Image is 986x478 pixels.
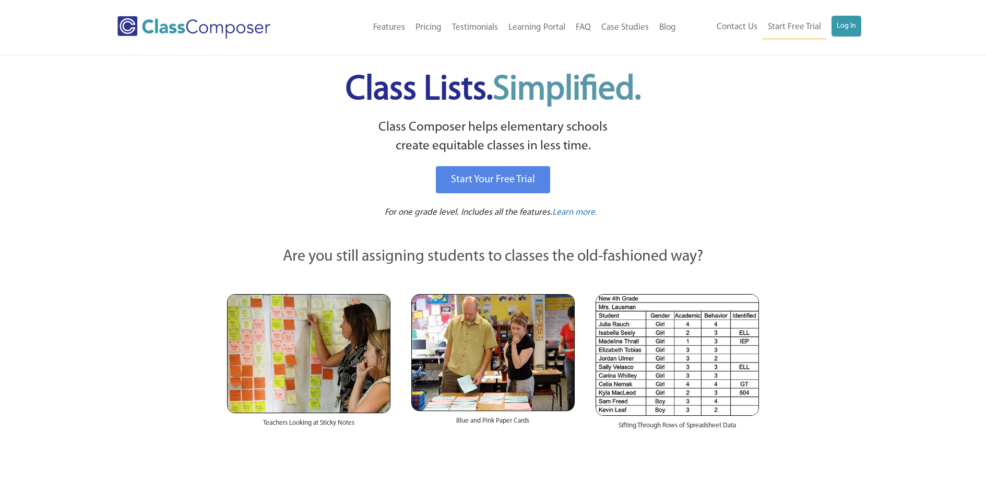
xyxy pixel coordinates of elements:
nav: Header Menu [313,16,681,39]
span: Simplified. [493,73,641,107]
p: Class Composer helps elementary schools create equitable classes in less time. [225,118,761,156]
a: Testimonials [447,16,503,39]
span: Learn more. [552,208,597,217]
a: Pricing [410,16,447,39]
img: Blue and Pink Paper Cards [411,294,575,411]
span: Class Lists. [346,73,641,107]
img: Teachers Looking at Sticky Notes [227,294,390,413]
a: Start Your Free Trial [436,166,550,193]
div: Teachers Looking at Sticky Notes [227,413,390,438]
div: Blue and Pink Paper Cards [411,411,575,436]
a: Log In [831,16,861,37]
img: Class Composer [117,16,270,39]
p: Are you still assigning students to classes the old-fashioned way? [227,246,759,269]
a: Start Free Trial [763,16,826,39]
a: Learning Portal [503,16,571,39]
a: FAQ [571,16,596,39]
a: Features [368,16,410,39]
a: Contact Us [711,16,763,39]
nav: Header Menu [681,16,861,39]
a: Learn more. [552,206,597,219]
div: Sifting Through Rows of Spreadsheet Data [596,416,759,441]
a: Case Studies [596,16,654,39]
img: Spreadsheets [596,294,759,416]
a: Blog [654,16,681,39]
span: Start Your Free Trial [451,174,535,185]
span: For one grade level. Includes all the features. [385,208,552,217]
